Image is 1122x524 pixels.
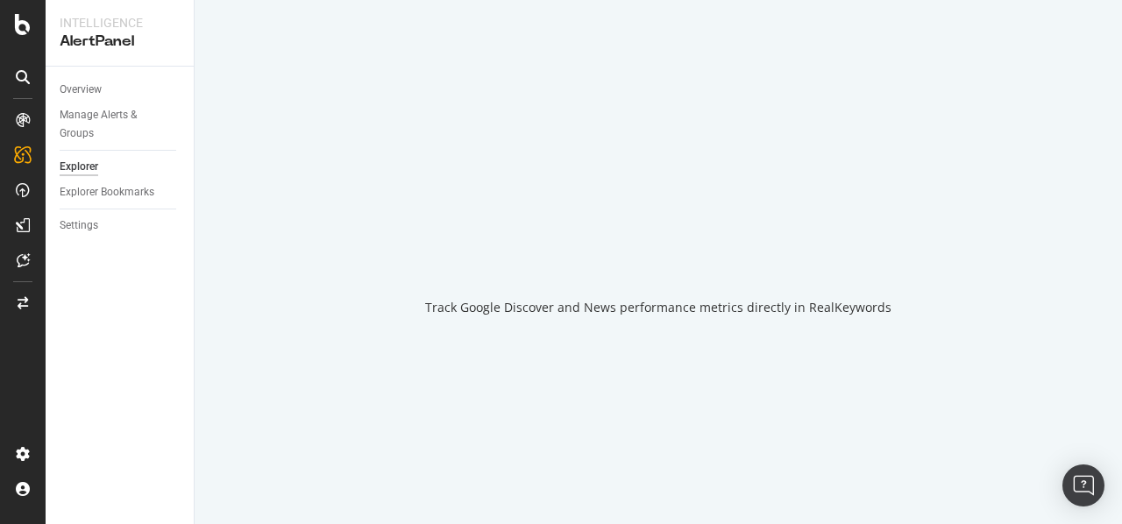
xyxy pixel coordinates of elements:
div: animation [595,208,721,271]
div: Open Intercom Messenger [1062,464,1104,506]
div: Track Google Discover and News performance metrics directly in RealKeywords [425,299,891,316]
a: Explorer Bookmarks [60,183,181,202]
div: Intelligence [60,14,180,32]
a: Manage Alerts & Groups [60,106,181,143]
div: Overview [60,81,102,99]
a: Overview [60,81,181,99]
div: Manage Alerts & Groups [60,106,165,143]
div: Explorer [60,158,98,176]
a: Settings [60,216,181,235]
div: Explorer Bookmarks [60,183,154,202]
div: Settings [60,216,98,235]
div: AlertPanel [60,32,180,52]
a: Explorer [60,158,181,176]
